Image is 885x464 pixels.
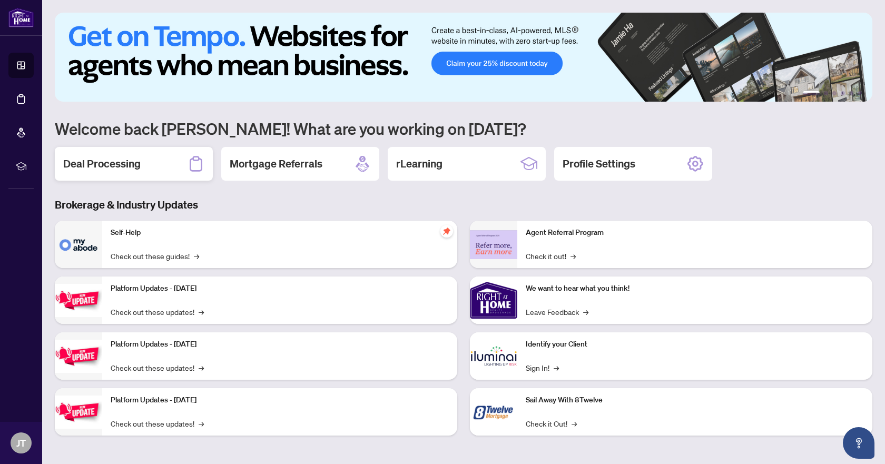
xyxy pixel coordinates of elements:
[832,91,837,95] button: 3
[111,418,204,429] a: Check out these updates!→
[55,340,102,373] img: Platform Updates - July 8, 2025
[526,362,559,373] a: Sign In!→
[230,156,322,171] h2: Mortgage Referrals
[470,332,517,380] img: Identify your Client
[526,227,864,239] p: Agent Referral Program
[55,221,102,268] img: Self-Help
[16,436,26,450] span: JT
[111,227,449,239] p: Self-Help
[470,388,517,436] img: Sail Away With 8Twelve
[111,339,449,350] p: Platform Updates - [DATE]
[8,8,34,27] img: logo
[470,230,517,259] img: Agent Referral Program
[858,91,862,95] button: 6
[824,91,828,95] button: 2
[526,394,864,406] p: Sail Away With 8Twelve
[526,339,864,350] p: Identify your Client
[803,91,820,95] button: 1
[841,91,845,95] button: 4
[111,250,199,262] a: Check out these guides!→
[199,306,204,318] span: →
[111,283,449,294] p: Platform Updates - [DATE]
[199,418,204,429] span: →
[526,418,577,429] a: Check it Out!→
[63,156,141,171] h2: Deal Processing
[572,418,577,429] span: →
[55,396,102,429] img: Platform Updates - June 23, 2025
[194,250,199,262] span: →
[571,250,576,262] span: →
[55,284,102,317] img: Platform Updates - July 21, 2025
[440,225,453,238] span: pushpin
[111,362,204,373] a: Check out these updates!→
[843,427,874,459] button: Open asap
[111,394,449,406] p: Platform Updates - [DATE]
[55,13,872,102] img: Slide 0
[396,156,442,171] h2: rLearning
[199,362,204,373] span: →
[554,362,559,373] span: →
[111,306,204,318] a: Check out these updates!→
[526,283,864,294] p: We want to hear what you think!
[849,91,853,95] button: 5
[526,306,588,318] a: Leave Feedback→
[470,277,517,324] img: We want to hear what you think!
[563,156,635,171] h2: Profile Settings
[55,198,872,212] h3: Brokerage & Industry Updates
[526,250,576,262] a: Check it out!→
[55,119,872,139] h1: Welcome back [PERSON_NAME]! What are you working on [DATE]?
[583,306,588,318] span: →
